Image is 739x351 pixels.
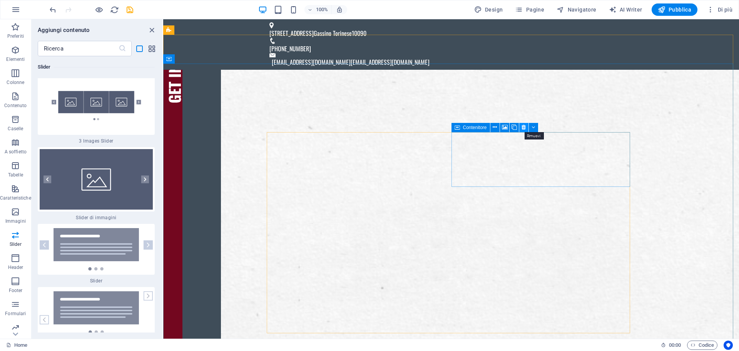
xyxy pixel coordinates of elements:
[674,342,675,348] span: :
[609,6,642,13] span: AI Writer
[724,341,733,350] button: Usercentrics
[471,3,506,16] div: Design (Ctrl+Alt+Y)
[125,5,134,14] button: save
[471,3,506,16] button: Design
[110,5,119,14] button: reload
[557,6,596,13] span: Navigatore
[147,25,156,35] button: close panel
[687,341,717,350] button: Codice
[147,44,156,53] button: grid-view
[661,341,681,350] h6: Tempo sessione
[669,341,681,350] span: 00 00
[6,56,25,62] p: Elementi
[135,44,144,53] button: list-view
[691,341,714,350] span: Codice
[474,6,503,13] span: Design
[316,5,328,14] h6: 100%
[304,5,332,14] button: 100%
[606,3,645,16] button: AI Writer
[40,71,153,133] img: Thumbnail_Image_Slider_3_Slides-OEMHbafHB-wAmMzKlUvzlA.svg
[48,5,57,14] i: Annulla: Elimina elementi (Ctrl+Z)
[38,138,155,144] span: 3 Images Slider
[125,5,134,14] i: Salva (Ctrl+S)
[38,215,155,221] span: Slider di immagini
[7,79,24,86] p: Colonne
[8,264,23,270] p: Header
[38,41,119,56] input: Ricerca
[5,311,26,317] p: Formulari
[110,5,119,14] i: Ricarica la pagina
[515,6,544,13] span: Pagine
[5,149,27,155] p: A soffietto
[4,102,27,109] p: Contenuto
[463,125,487,130] span: Contenitore
[48,5,57,14] button: undo
[8,126,23,132] p: Caselle
[658,6,692,13] span: Pubblica
[5,218,26,224] p: Immagini
[40,291,153,334] img: slider-diagonal.svg
[512,3,547,16] button: Pagine
[9,287,23,294] p: Footer
[38,69,155,144] div: 3 Images Slider
[94,5,104,14] button: Clicca qui per lasciare la modalità di anteprima e continuare la modifica
[10,241,22,247] p: Slider
[38,224,155,284] div: Slider
[40,228,153,270] img: slider.svg
[707,6,732,13] span: Di più
[38,62,155,72] h6: Slider
[6,341,27,350] a: Fai clic per annullare la selezione. Doppio clic per aprire le pagine
[8,172,23,178] p: Tabelle
[652,3,698,16] button: Pubblica
[7,33,24,39] p: Preferiti
[38,278,155,284] span: Slider
[38,147,155,221] div: Slider di immagini
[336,6,343,13] i: Quando ridimensioni, regola automaticamente il livello di zoom in modo che corrisponda al disposi...
[40,149,153,210] img: image-slider.svg
[38,25,90,35] h6: Aggiungi contenuto
[704,3,736,16] button: Di più
[553,3,599,16] button: Navigatore
[525,132,544,139] mark: Rimuovi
